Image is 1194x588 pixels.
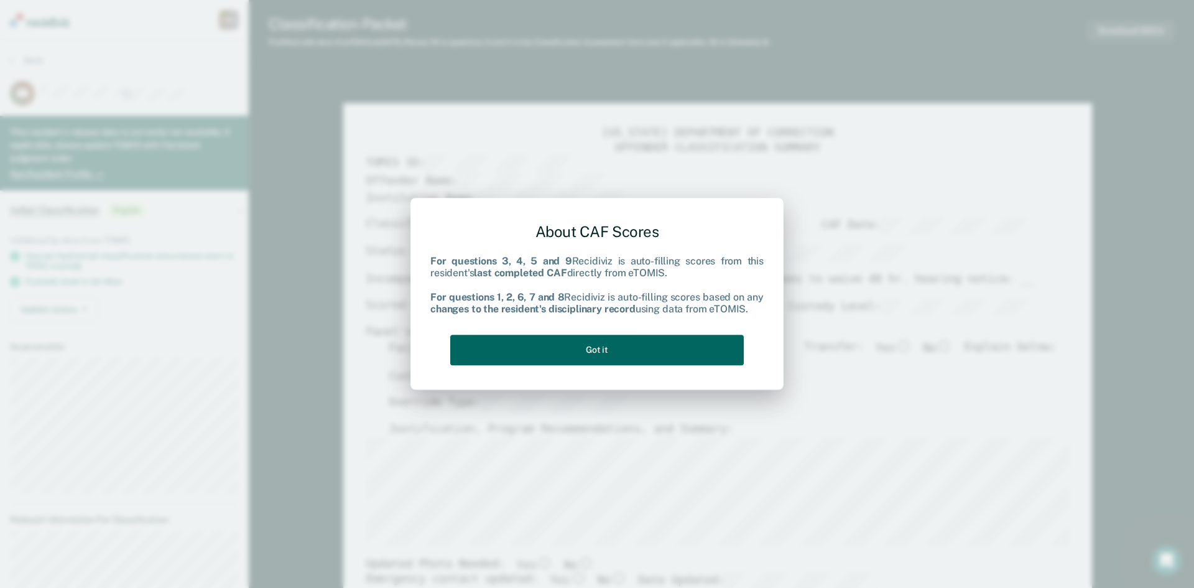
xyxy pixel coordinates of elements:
b: For questions 3, 4, 5 and 9 [430,256,572,268]
b: For questions 1, 2, 6, 7 and 8 [430,291,564,303]
div: About CAF Scores [430,213,764,251]
b: last completed CAF [474,268,567,279]
button: Got it [450,335,744,365]
b: changes to the resident's disciplinary record [430,303,636,315]
div: Recidiviz is auto-filling scores from this resident's directly from eTOMIS. Recidiviz is auto-fil... [430,256,764,315]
